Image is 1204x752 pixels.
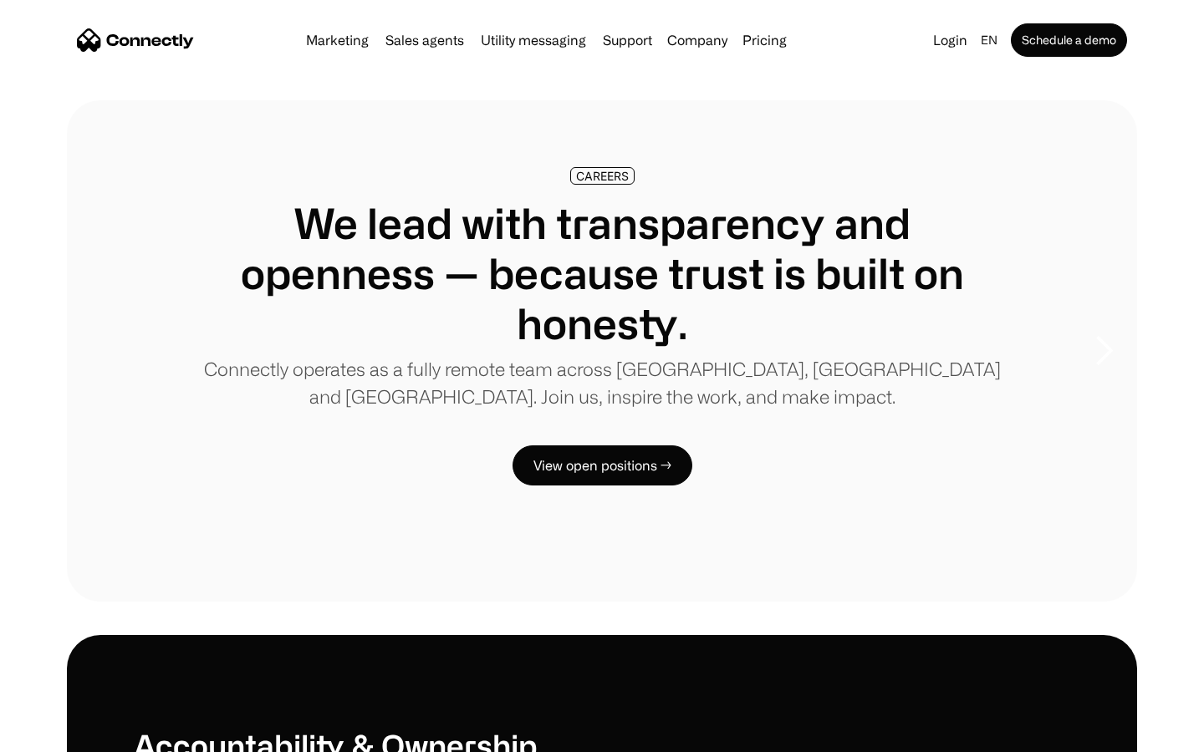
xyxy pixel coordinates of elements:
a: Sales agents [379,33,471,47]
div: Company [667,28,727,52]
a: View open positions → [513,445,692,485]
a: home [77,28,194,53]
div: next slide [1070,267,1137,434]
aside: Language selected: English [17,721,100,746]
p: Connectly operates as a fully remote team across [GEOGRAPHIC_DATA], [GEOGRAPHIC_DATA] and [GEOGRA... [201,355,1003,410]
div: 1 of 8 [67,100,1137,602]
div: en [974,28,1008,52]
div: Company [662,28,732,52]
a: Support [596,33,659,47]
a: Pricing [736,33,793,47]
a: Schedule a demo [1011,23,1127,57]
a: Marketing [299,33,375,47]
div: en [981,28,997,52]
div: CAREERS [576,170,629,182]
a: Login [926,28,974,52]
ul: Language list [33,723,100,746]
h1: We lead with transparency and openness — because trust is built on honesty. [201,198,1003,348]
a: Utility messaging [474,33,593,47]
div: carousel [67,100,1137,602]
